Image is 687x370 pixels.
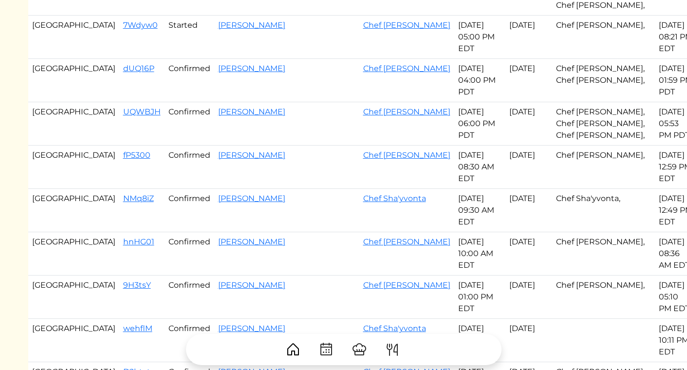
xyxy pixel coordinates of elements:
td: [DATE] [505,16,552,59]
td: [DATE] 10:00 AM EDT [454,232,505,276]
td: Chef [PERSON_NAME], [552,232,655,276]
td: [DATE] [505,59,552,102]
td: Confirmed [165,189,214,232]
a: Chef [PERSON_NAME] [363,150,450,160]
a: [PERSON_NAME] [218,20,285,30]
td: [GEOGRAPHIC_DATA] [28,189,119,232]
td: [DATE] [505,319,552,362]
a: 7Wdyw0 [123,20,158,30]
td: Confirmed [165,319,214,362]
a: hnHG01 [123,237,154,246]
td: Confirmed [165,59,214,102]
td: [DATE] 06:00 PM PDT [454,102,505,146]
td: [DATE] [505,276,552,319]
td: [GEOGRAPHIC_DATA] [28,276,119,319]
td: [GEOGRAPHIC_DATA] [28,102,119,146]
td: [DATE] 01:00 PM EDT [454,276,505,319]
td: Chef [PERSON_NAME], Chef [PERSON_NAME], [552,59,655,102]
img: CalendarDots-5bcf9d9080389f2a281d69619e1c85352834be518fbc73d9501aef674afc0d57.svg [318,342,334,357]
td: [GEOGRAPHIC_DATA] [28,232,119,276]
a: [PERSON_NAME] [218,64,285,73]
td: Chef Sha'yvonta, [552,189,655,232]
a: [PERSON_NAME] [218,194,285,203]
td: [DATE] [505,189,552,232]
td: Confirmed [165,146,214,189]
a: UQWBJH [123,107,161,116]
img: House-9bf13187bcbb5817f509fe5e7408150f90897510c4275e13d0d5fca38e0b5951.svg [285,342,301,357]
img: ForkKnife-55491504ffdb50bab0c1e09e7649658475375261d09fd45db06cec23bce548bf.svg [385,342,400,357]
td: Confirmed [165,102,214,146]
a: [PERSON_NAME] [218,107,285,116]
a: Chef [PERSON_NAME] [363,20,450,30]
a: 9H3tsY [123,280,151,290]
td: [GEOGRAPHIC_DATA] [28,319,119,362]
td: Chef [PERSON_NAME], [552,16,655,59]
img: ChefHat-a374fb509e4f37eb0702ca99f5f64f3b6956810f32a249b33092029f8484b388.svg [352,342,367,357]
td: [DATE] 02:00 PM EDT [454,319,505,362]
a: Chef Sha'yvonta [363,324,426,333]
td: Chef [PERSON_NAME], Chef [PERSON_NAME], Chef [PERSON_NAME], [552,102,655,146]
a: NMq8iZ [123,194,154,203]
a: [PERSON_NAME] [218,150,285,160]
a: dUQ16P [123,64,154,73]
td: [DATE] 08:30 AM EDT [454,146,505,189]
td: [DATE] [505,232,552,276]
a: [PERSON_NAME] [218,280,285,290]
td: [GEOGRAPHIC_DATA] [28,59,119,102]
td: [DATE] 05:00 PM EDT [454,16,505,59]
td: Chef [PERSON_NAME], [552,276,655,319]
td: Confirmed [165,276,214,319]
a: [PERSON_NAME] [218,324,285,333]
td: [DATE] 04:00 PM PDT [454,59,505,102]
td: Started [165,16,214,59]
a: [PERSON_NAME] [218,237,285,246]
td: Confirmed [165,232,214,276]
a: fP5300 [123,150,150,160]
a: Chef [PERSON_NAME] [363,280,450,290]
a: Chef Sha'yvonta [363,194,426,203]
td: [GEOGRAPHIC_DATA] [28,146,119,189]
a: wehflM [123,324,152,333]
td: [DATE] [505,146,552,189]
a: Chef [PERSON_NAME] [363,64,450,73]
td: [DATE] [505,102,552,146]
td: [GEOGRAPHIC_DATA] [28,16,119,59]
a: Chef [PERSON_NAME] [363,107,450,116]
td: Chef [PERSON_NAME], [552,146,655,189]
a: Chef [PERSON_NAME] [363,237,450,246]
td: [DATE] 09:30 AM EDT [454,189,505,232]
